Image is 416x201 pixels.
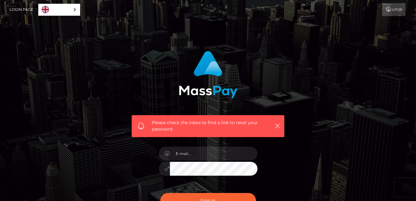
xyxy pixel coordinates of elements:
[38,4,80,16] aside: Language selected: English
[10,3,33,16] a: Login Page
[170,147,257,161] input: E-mail...
[382,3,406,16] a: Login
[179,51,237,98] img: MassPay Login
[152,119,264,132] span: Please check the inbox to find a link to reset your password.
[38,4,80,16] div: Language
[39,4,80,15] a: English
